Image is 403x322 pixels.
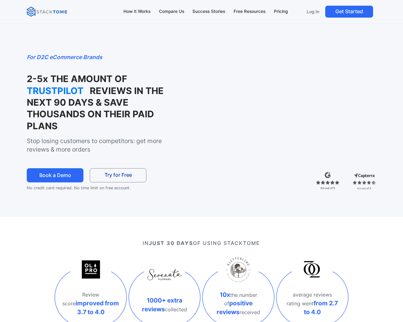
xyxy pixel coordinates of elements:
strong: TRUSTPILOT [27,85,90,97]
strong: 10x [220,291,230,298]
p: collected [135,296,194,314]
strong: REVIEWS IN THE NEXT 90 DAYS & SAVE THOUSANDS ON THEIR PAID PLANS [27,85,164,131]
strong: positive reviews [217,299,253,316]
strong: 2-5x THE AMOUNT OF [27,73,127,84]
p: Review score [61,291,120,316]
div: Compare Us [159,8,184,15]
p: No credit card required. No time limit on free account. [27,184,153,192]
img: olpro logo [70,250,111,291]
div: Success Stories [192,8,225,15]
strong: 1000+ extra reviews [142,297,182,313]
a: Success Stories [190,5,228,18]
iframe: StackTome- product_demo 07.24 - 1.3x speed (1080p) [193,66,376,169]
strong: improved from 3.7 to 4.0 [76,299,119,316]
a: Get Started [325,6,373,18]
em: For D2C eCommerce Brands [27,54,102,60]
p: Log In [307,9,319,14]
p: average reviews rating went [283,291,342,316]
a: How It Works [121,5,154,18]
p: IN OF USING STACKTOME [36,239,367,247]
div: Free Resources [234,8,265,15]
div: Pricing [274,8,288,15]
a: Book a Demo [27,168,83,182]
img: Kletterling Holzspielzeug logo [218,250,259,291]
strong: JUST 30 DAYS [149,240,193,246]
strong: from 2.7 to 4.0 [304,299,338,316]
a: Try for Free [90,168,146,182]
img: god save queens logo [292,250,333,291]
div: How It Works [123,8,150,15]
img: serenata logo [144,255,185,296]
a: Pricing [271,5,291,18]
a: Free Resources [231,5,269,18]
p: Stop losing customers to competitors: get more reviews & more orders [27,137,179,154]
a: Compare Us [156,5,187,18]
a: Log In [303,6,322,18]
p: the number of received [209,291,268,317]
